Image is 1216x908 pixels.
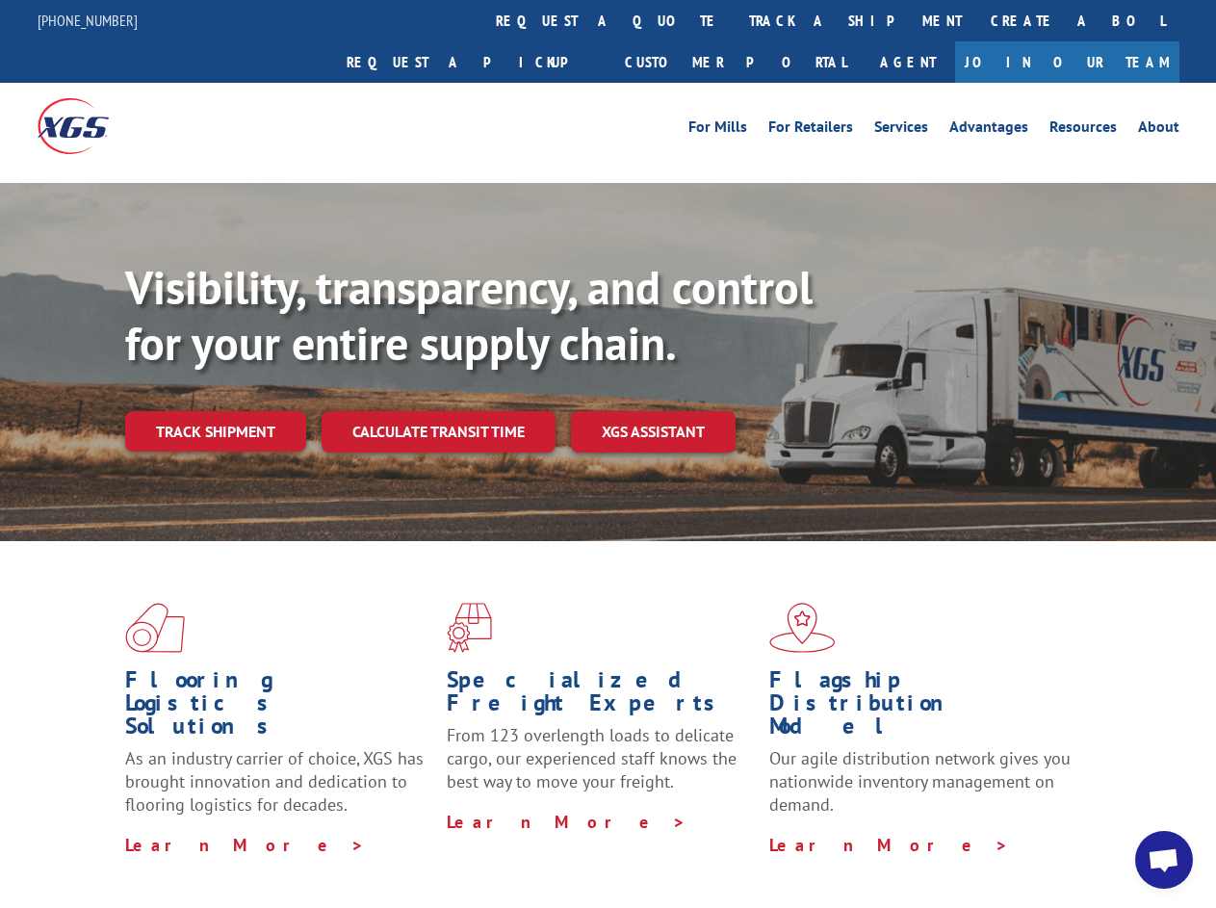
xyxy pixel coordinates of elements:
a: For Retailers [768,119,853,141]
a: Advantages [949,119,1028,141]
a: About [1138,119,1179,141]
a: Track shipment [125,411,306,452]
a: Join Our Team [955,41,1179,83]
a: Learn More > [447,811,686,833]
a: [PHONE_NUMBER] [38,11,138,30]
span: Our agile distribution network gives you nationwide inventory management on demand. [769,747,1071,816]
p: From 123 overlength loads to delicate cargo, our experienced staff knows the best way to move you... [447,724,754,810]
img: xgs-icon-flagship-distribution-model-red [769,603,836,653]
a: For Mills [688,119,747,141]
b: Visibility, transparency, and control for your entire supply chain. [125,257,813,373]
a: Calculate transit time [322,411,556,453]
span: As an industry carrier of choice, XGS has brought innovation and dedication to flooring logistics... [125,747,424,816]
a: Learn More > [125,834,365,856]
a: Resources [1049,119,1117,141]
h1: Flagship Distribution Model [769,668,1076,747]
a: XGS ASSISTANT [571,411,736,453]
a: Services [874,119,928,141]
img: xgs-icon-focused-on-flooring-red [447,603,492,653]
a: Learn More > [769,834,1009,856]
a: Agent [861,41,955,83]
a: Open chat [1135,831,1193,889]
h1: Flooring Logistics Solutions [125,668,432,747]
img: xgs-icon-total-supply-chain-intelligence-red [125,603,185,653]
a: Request a pickup [332,41,610,83]
a: Customer Portal [610,41,861,83]
h1: Specialized Freight Experts [447,668,754,724]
